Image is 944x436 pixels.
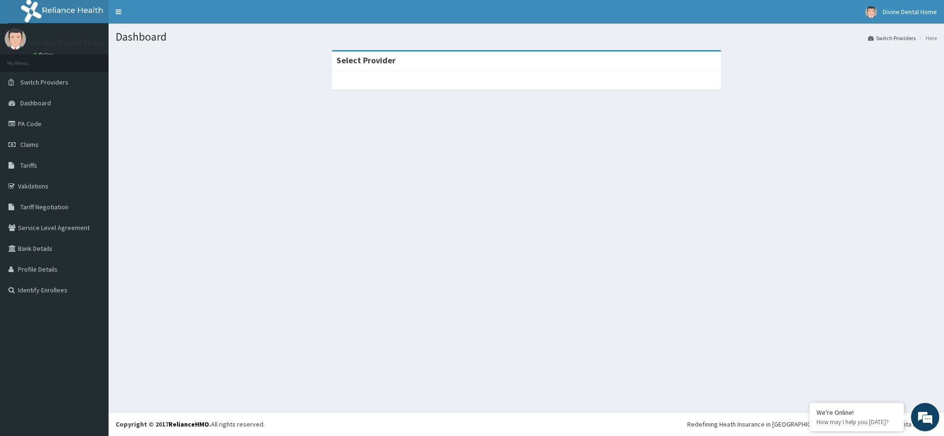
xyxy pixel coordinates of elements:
[33,51,56,58] a: Online
[20,140,39,149] span: Claims
[868,34,916,42] a: Switch Providers
[883,8,937,16] span: Divine Dental Home
[865,6,877,18] img: User Image
[20,99,51,107] span: Dashboard
[20,161,37,170] span: Tariffs
[109,412,944,436] footer: All rights reserved.
[20,78,68,86] span: Switch Providers
[917,34,937,42] li: Here
[5,28,26,50] img: User Image
[169,420,209,428] a: RelianceHMO
[337,55,396,66] strong: Select Provider
[33,38,106,47] p: Divine Dental Home
[116,420,211,428] strong: Copyright © 2017 .
[116,31,937,43] h1: Dashboard
[20,203,68,211] span: Tariff Negotiation
[817,418,897,426] p: How may I help you today?
[687,419,937,429] div: Redefining Heath Insurance in [GEOGRAPHIC_DATA] using Telemedicine and Data Science!
[817,408,897,417] div: We're Online!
